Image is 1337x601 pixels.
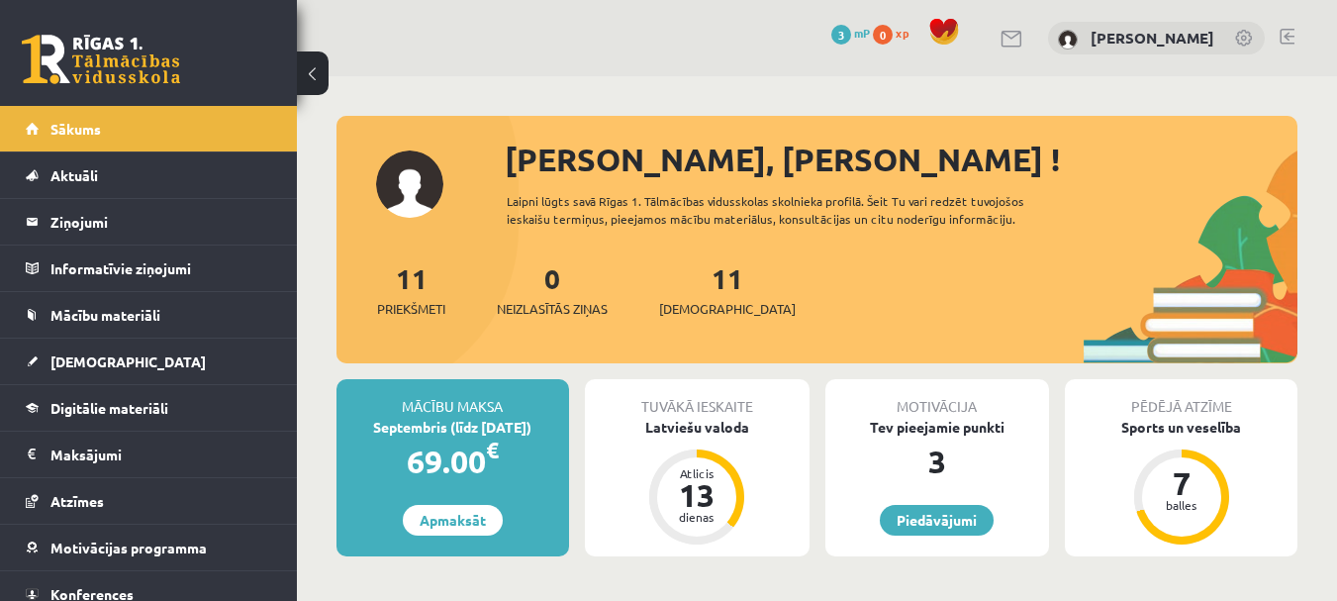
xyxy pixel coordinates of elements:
[377,260,445,319] a: 11Priekšmeti
[50,199,272,245] legend: Ziņojumi
[26,525,272,570] a: Motivācijas programma
[585,379,810,417] div: Tuvākā ieskaite
[667,479,726,511] div: 13
[336,438,569,485] div: 69.00
[831,25,851,45] span: 3
[26,339,272,384] a: [DEMOGRAPHIC_DATA]
[1065,379,1297,417] div: Pēdējā atzīme
[873,25,893,45] span: 0
[585,417,810,438] div: Latviešu valoda
[336,379,569,417] div: Mācību maksa
[26,246,272,291] a: Informatīvie ziņojumi
[26,152,272,198] a: Aktuāli
[825,379,1050,417] div: Motivācija
[896,25,908,41] span: xp
[50,246,272,291] legend: Informatīvie ziņojumi
[1058,30,1078,50] img: Tatjana Kurenkova
[403,505,503,536] a: Apmaksāt
[667,467,726,479] div: Atlicis
[50,352,206,370] span: [DEMOGRAPHIC_DATA]
[667,511,726,523] div: dienas
[507,192,1084,228] div: Laipni lūgts savā Rīgas 1. Tālmācības vidusskolas skolnieka profilā. Šeit Tu vari redzēt tuvojošo...
[50,432,272,477] legend: Maksājumi
[50,166,98,184] span: Aktuāli
[26,199,272,245] a: Ziņojumi
[26,106,272,151] a: Sākums
[50,120,101,138] span: Sākums
[585,417,810,548] a: Latviešu valoda Atlicis 13 dienas
[1152,467,1211,499] div: 7
[880,505,994,536] a: Piedāvājumi
[50,539,207,556] span: Motivācijas programma
[26,292,272,338] a: Mācību materiāli
[50,306,160,324] span: Mācību materiāli
[26,385,272,431] a: Digitālie materiāli
[825,438,1050,485] div: 3
[854,25,870,41] span: mP
[50,492,104,510] span: Atzīmes
[1065,417,1297,438] div: Sports un veselība
[831,25,870,41] a: 3 mP
[497,260,608,319] a: 0Neizlasītās ziņas
[336,417,569,438] div: Septembris (līdz [DATE])
[497,299,608,319] span: Neizlasītās ziņas
[26,478,272,524] a: Atzīmes
[659,260,796,319] a: 11[DEMOGRAPHIC_DATA]
[505,136,1297,183] div: [PERSON_NAME], [PERSON_NAME] !
[1091,28,1214,48] a: [PERSON_NAME]
[1065,417,1297,548] a: Sports un veselība 7 balles
[1152,499,1211,511] div: balles
[873,25,918,41] a: 0 xp
[659,299,796,319] span: [DEMOGRAPHIC_DATA]
[22,35,180,84] a: Rīgas 1. Tālmācības vidusskola
[26,432,272,477] a: Maksājumi
[825,417,1050,438] div: Tev pieejamie punkti
[377,299,445,319] span: Priekšmeti
[486,436,499,464] span: €
[50,399,168,417] span: Digitālie materiāli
